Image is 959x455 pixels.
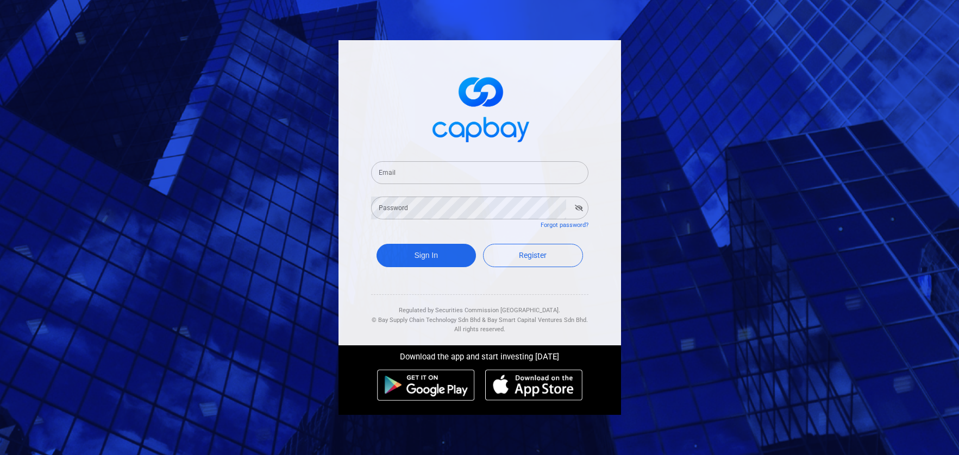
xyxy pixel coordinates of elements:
[377,369,475,401] img: android
[483,244,583,267] a: Register
[425,67,534,148] img: logo
[485,369,582,401] img: ios
[377,244,477,267] button: Sign In
[541,222,588,229] a: Forgot password?
[519,251,547,260] span: Register
[330,345,629,364] div: Download the app and start investing [DATE]
[487,317,588,324] span: Bay Smart Capital Ventures Sdn Bhd.
[371,295,588,334] div: Regulated by Securities Commission [GEOGRAPHIC_DATA]. & All rights reserved.
[372,317,480,324] span: © Bay Supply Chain Technology Sdn Bhd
